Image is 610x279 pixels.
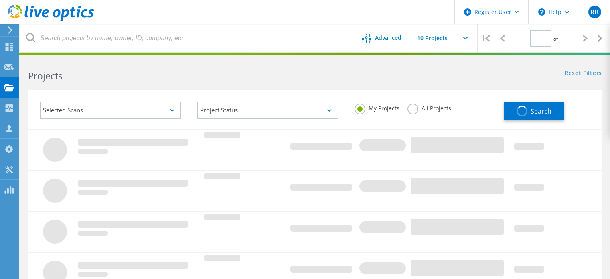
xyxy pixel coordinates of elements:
[478,24,494,53] div: |
[538,8,545,16] svg: \n
[504,102,564,120] button: Search
[8,17,94,22] a: Live Optics Dashboard
[20,24,350,52] input: Search projects by name, owner, ID, company, etc
[197,102,338,119] div: Project Status
[355,104,399,111] label: My Projects
[375,35,401,41] span: Advanced
[40,102,181,119] div: Selected Scans
[28,69,63,82] b: Projects
[565,70,602,77] a: Reset Filters
[553,35,558,42] span: of
[407,104,451,111] label: All Projects
[590,9,599,15] span: RB
[531,107,551,116] span: Search
[594,24,610,53] div: |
